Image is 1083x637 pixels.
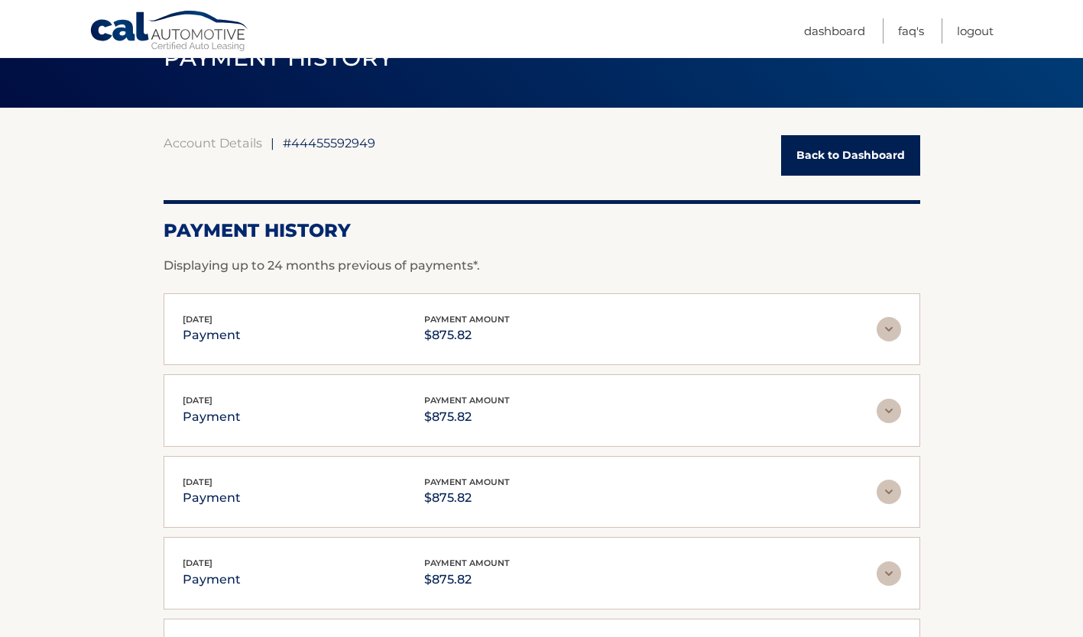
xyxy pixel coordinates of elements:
[183,558,212,568] span: [DATE]
[271,135,274,150] span: |
[424,395,510,406] span: payment amount
[877,317,901,341] img: accordion-rest.svg
[877,480,901,504] img: accordion-rest.svg
[183,406,241,428] p: payment
[898,18,924,44] a: FAQ's
[424,487,510,509] p: $875.82
[424,406,510,428] p: $875.82
[164,257,920,275] p: Displaying up to 24 months previous of payments*.
[781,135,920,176] a: Back to Dashboard
[183,487,241,509] p: payment
[424,569,510,590] p: $875.82
[183,395,212,406] span: [DATE]
[164,219,920,242] h2: Payment History
[877,399,901,423] img: accordion-rest.svg
[183,314,212,325] span: [DATE]
[164,135,262,150] a: Account Details
[89,10,250,54] a: Cal Automotive
[183,325,241,346] p: payment
[877,561,901,586] img: accordion-rest.svg
[424,558,510,568] span: payment amount
[424,325,510,346] p: $875.82
[804,18,865,44] a: Dashboard
[183,477,212,487] span: [DATE]
[183,569,241,590] p: payment
[957,18,994,44] a: Logout
[424,314,510,325] span: payment amount
[283,135,375,150] span: #44455592949
[424,477,510,487] span: payment amount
